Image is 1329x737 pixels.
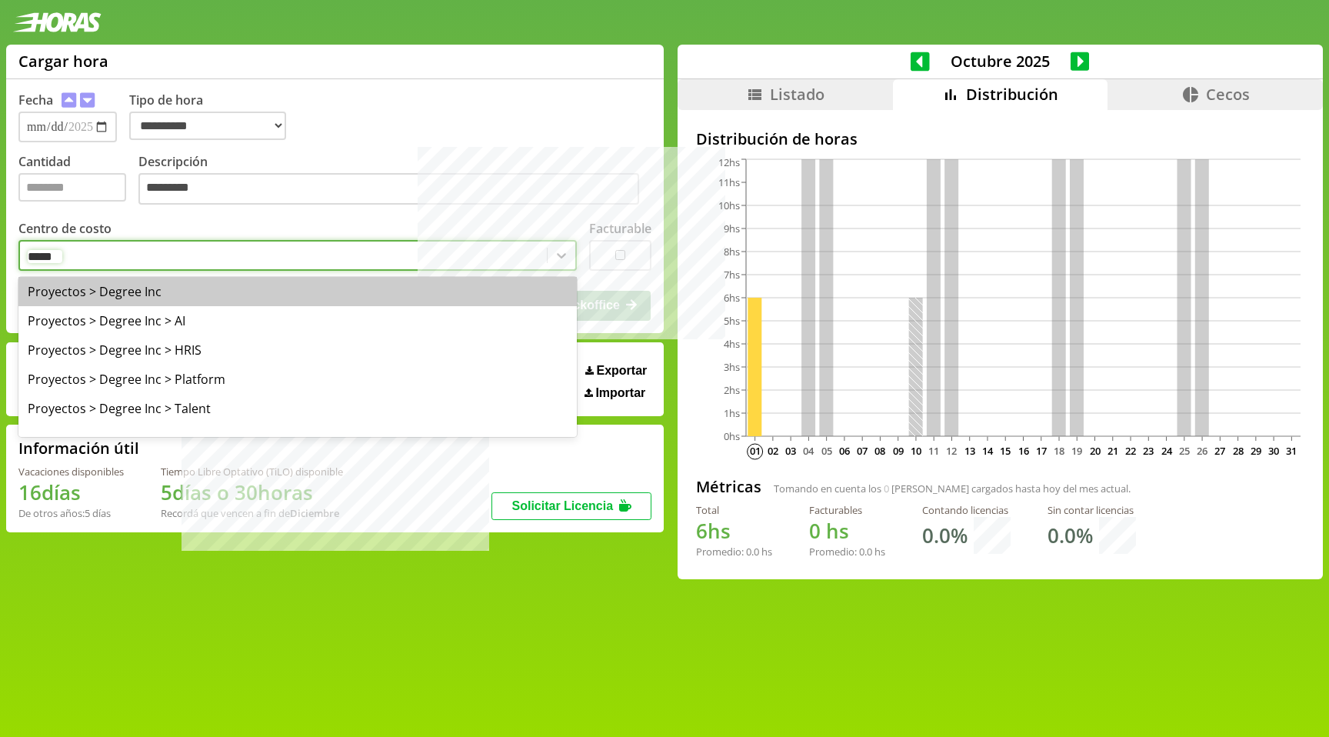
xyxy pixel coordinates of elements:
[1197,444,1207,458] text: 26
[874,444,885,458] text: 08
[982,444,994,458] text: 14
[724,268,740,282] tspan: 7hs
[768,444,778,458] text: 02
[161,479,343,506] h1: 5 días o 30 horas
[809,503,885,517] div: Facturables
[18,51,108,72] h1: Cargar hora
[821,444,832,458] text: 05
[581,363,651,379] button: Exportar
[746,545,759,559] span: 0.0
[922,503,1011,517] div: Contando licencias
[785,444,796,458] text: 03
[138,173,639,205] textarea: Descripción
[1071,444,1082,458] text: 19
[724,222,740,235] tspan: 9hs
[1206,84,1250,105] span: Cecos
[893,444,904,458] text: 09
[161,506,343,520] div: Recordá que vencen a fin de
[1268,444,1279,458] text: 30
[696,476,761,497] h2: Métricas
[718,155,740,169] tspan: 12hs
[18,173,126,202] input: Cantidad
[18,479,124,506] h1: 16 días
[1000,444,1011,458] text: 15
[1161,444,1172,458] text: 24
[18,92,53,108] label: Fecha
[724,291,740,305] tspan: 6hs
[1048,503,1136,517] div: Sin contar licencias
[724,383,740,397] tspan: 2hs
[12,12,102,32] img: logotipo
[724,245,740,258] tspan: 8hs
[750,444,761,458] text: 01
[18,438,139,459] h2: Información útil
[718,175,740,189] tspan: 11hs
[1179,444,1190,458] text: 25
[884,482,889,495] span: 0
[724,406,740,420] tspan: 1hs
[18,394,577,423] div: Proyectos > Degree Inc > Talent
[1125,444,1136,458] text: 22
[18,220,112,237] label: Centro de costo
[696,517,772,545] h1: hs
[18,506,124,520] div: De otros años: 5 días
[809,517,885,545] h1: hs
[696,503,772,517] div: Total
[922,522,968,549] h1: 0.0 %
[18,277,577,306] div: Proyectos > Degree Inc
[718,198,740,212] tspan: 10hs
[964,444,975,458] text: 13
[1107,444,1118,458] text: 21
[928,444,939,458] text: 11
[1251,444,1261,458] text: 29
[724,429,740,443] tspan: 0hs
[511,499,613,512] span: Solicitar Licencia
[129,92,298,142] label: Tipo de hora
[129,112,286,140] select: Tipo de hora
[1036,444,1047,458] text: 17
[839,444,850,458] text: 06
[696,517,708,545] span: 6
[18,153,138,209] label: Cantidad
[1048,522,1093,549] h1: 0.0 %
[18,465,124,479] div: Vacaciones disponibles
[1214,444,1225,458] text: 27
[696,545,772,559] div: Promedio: hs
[161,465,343,479] div: Tiempo Libre Optativo (TiLO) disponible
[859,545,872,559] span: 0.0
[1054,444,1064,458] text: 18
[911,444,921,458] text: 10
[724,314,740,328] tspan: 5hs
[18,306,577,335] div: Proyectos > Degree Inc > AI
[696,128,1304,149] h2: Distribución de horas
[589,220,651,237] label: Facturable
[770,84,824,105] span: Listado
[1286,444,1297,458] text: 31
[597,364,648,378] span: Exportar
[1018,444,1028,458] text: 16
[595,386,645,400] span: Importar
[138,153,651,209] label: Descripción
[809,517,821,545] span: 0
[18,365,577,394] div: Proyectos > Degree Inc > Platform
[966,84,1058,105] span: Distribución
[930,51,1071,72] span: Octubre 2025
[1143,444,1154,458] text: 23
[1089,444,1100,458] text: 20
[491,492,651,520] button: Solicitar Licencia
[724,360,740,374] tspan: 3hs
[18,335,577,365] div: Proyectos > Degree Inc > HRIS
[809,545,885,559] div: Promedio: hs
[774,482,1131,495] span: Tomando en cuenta los [PERSON_NAME] cargados hasta hoy del mes actual.
[724,337,740,351] tspan: 4hs
[803,444,814,458] text: 04
[857,444,868,458] text: 07
[946,444,957,458] text: 12
[290,506,339,520] b: Diciembre
[1232,444,1243,458] text: 28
